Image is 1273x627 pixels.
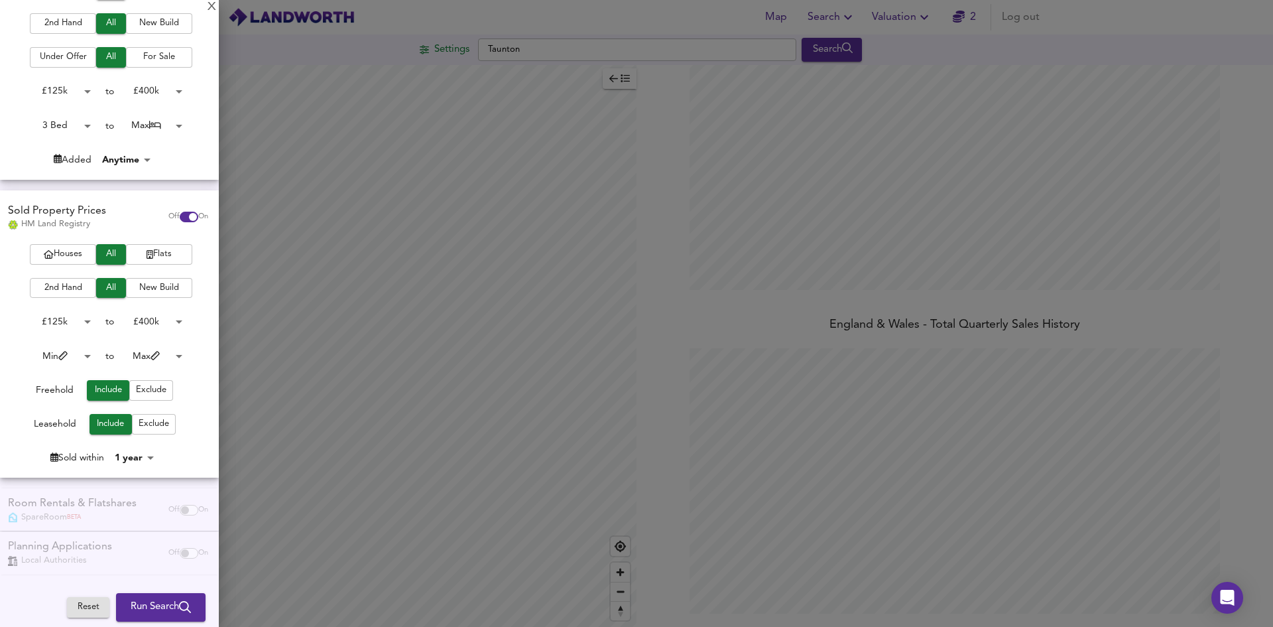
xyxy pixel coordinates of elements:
button: Exclude [129,380,173,401]
span: 2nd Hand [36,16,90,31]
span: New Build [133,16,186,31]
button: All [96,13,126,34]
div: to [105,85,114,98]
div: £125k [23,312,95,332]
span: On [198,212,208,222]
div: to [105,119,114,133]
span: All [103,247,119,262]
img: Land Registry [8,220,18,230]
div: X [208,3,216,12]
button: Include [87,380,129,401]
div: Anytime [98,153,155,167]
span: For Sale [133,50,186,65]
div: Freehold [36,383,74,401]
button: All [96,278,126,299]
span: Houses [36,247,90,262]
div: Open Intercom Messenger [1211,582,1243,614]
button: Houses [30,244,96,265]
span: All [103,281,119,296]
span: All [103,16,119,31]
button: New Build [126,278,192,299]
span: Include [93,383,123,398]
div: £125k [23,81,95,102]
span: Run Search [131,598,191,616]
span: Off [168,212,180,222]
span: Reset [74,600,103,615]
button: Reset [67,597,109,618]
span: New Build [133,281,186,296]
span: All [103,50,119,65]
div: £400k [114,312,187,332]
button: Include [90,414,132,435]
button: 2nd Hand [30,278,96,299]
span: Exclude [139,417,169,432]
div: to [105,350,114,363]
div: Sold within [50,451,104,464]
div: to [105,315,114,328]
div: Added [54,153,91,167]
span: Include [96,417,125,432]
button: Run Search [116,593,206,621]
button: All [96,244,126,265]
div: 1 year [111,451,158,464]
button: Flats [126,244,192,265]
div: Sold Property Prices [8,204,106,219]
button: 2nd Hand [30,13,96,34]
div: Min [23,346,95,367]
button: For Sale [126,47,192,68]
div: HM Land Registry [8,218,106,230]
span: Under Offer [36,50,90,65]
div: Leasehold [34,417,76,435]
button: Under Offer [30,47,96,68]
button: New Build [126,13,192,34]
span: 2nd Hand [36,281,90,296]
span: Exclude [136,383,166,398]
div: £400k [114,81,187,102]
button: Exclude [132,414,176,435]
div: 3 Bed [23,115,95,136]
div: Max [114,346,187,367]
span: Flats [133,247,186,262]
button: All [96,47,126,68]
div: Max [114,115,187,136]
